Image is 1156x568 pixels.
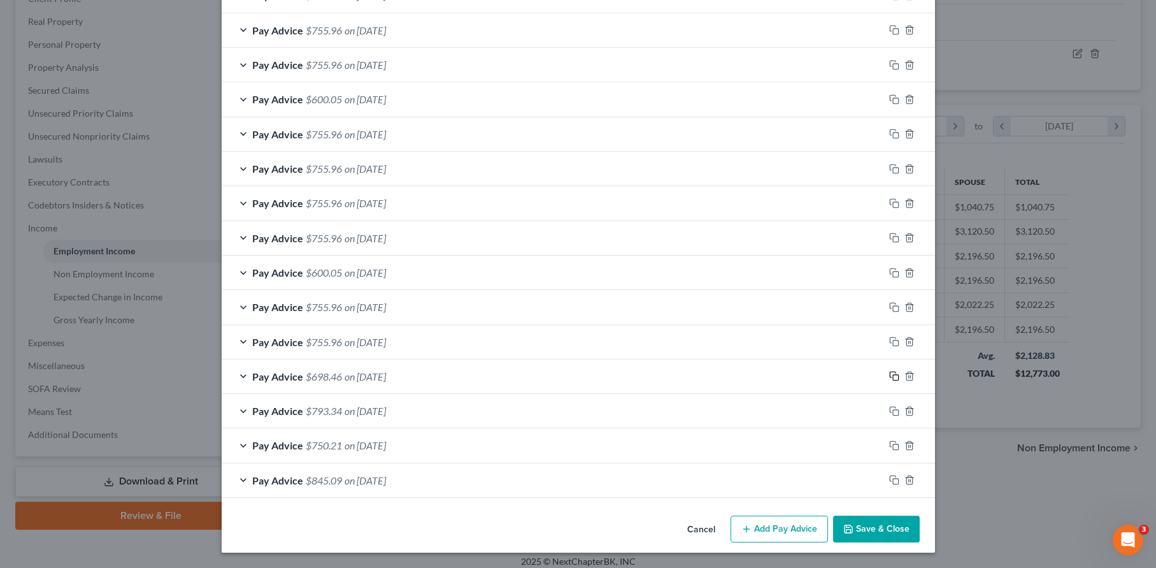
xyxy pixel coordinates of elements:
span: Pay Advice [252,197,303,209]
span: $755.96 [306,59,342,71]
span: on [DATE] [345,59,386,71]
span: Pay Advice [252,163,303,175]
span: Pay Advice [252,474,303,486]
span: Pay Advice [252,128,303,140]
span: Pay Advice [252,405,303,417]
span: Pay Advice [252,93,303,105]
span: Pay Advice [252,24,303,36]
span: Pay Advice [252,370,303,382]
span: $845.09 [306,474,342,486]
span: $755.96 [306,197,342,209]
span: on [DATE] [345,232,386,244]
span: $698.46 [306,370,342,382]
span: $755.96 [306,128,342,140]
span: Pay Advice [252,232,303,244]
span: $755.96 [306,24,342,36]
span: on [DATE] [345,405,386,417]
span: on [DATE] [345,24,386,36]
span: $793.34 [306,405,342,417]
button: Cancel [677,517,725,543]
span: $755.96 [306,163,342,175]
button: Save & Close [833,516,920,543]
span: $600.05 [306,266,342,279]
span: Pay Advice [252,301,303,313]
span: Pay Advice [252,336,303,348]
span: Pay Advice [252,439,303,451]
span: on [DATE] [345,197,386,209]
span: $755.96 [306,232,342,244]
button: Add Pay Advice [731,516,828,543]
span: $600.05 [306,93,342,105]
span: on [DATE] [345,93,386,105]
span: on [DATE] [345,301,386,313]
span: on [DATE] [345,163,386,175]
span: on [DATE] [345,474,386,486]
span: on [DATE] [345,336,386,348]
span: on [DATE] [345,439,386,451]
span: Pay Advice [252,266,303,279]
span: $755.96 [306,301,342,313]
span: on [DATE] [345,370,386,382]
span: on [DATE] [345,266,386,279]
span: on [DATE] [345,128,386,140]
span: $750.21 [306,439,342,451]
span: Pay Advice [252,59,303,71]
span: 3 [1139,525,1149,535]
span: $755.96 [306,336,342,348]
iframe: Intercom live chat [1113,525,1143,555]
